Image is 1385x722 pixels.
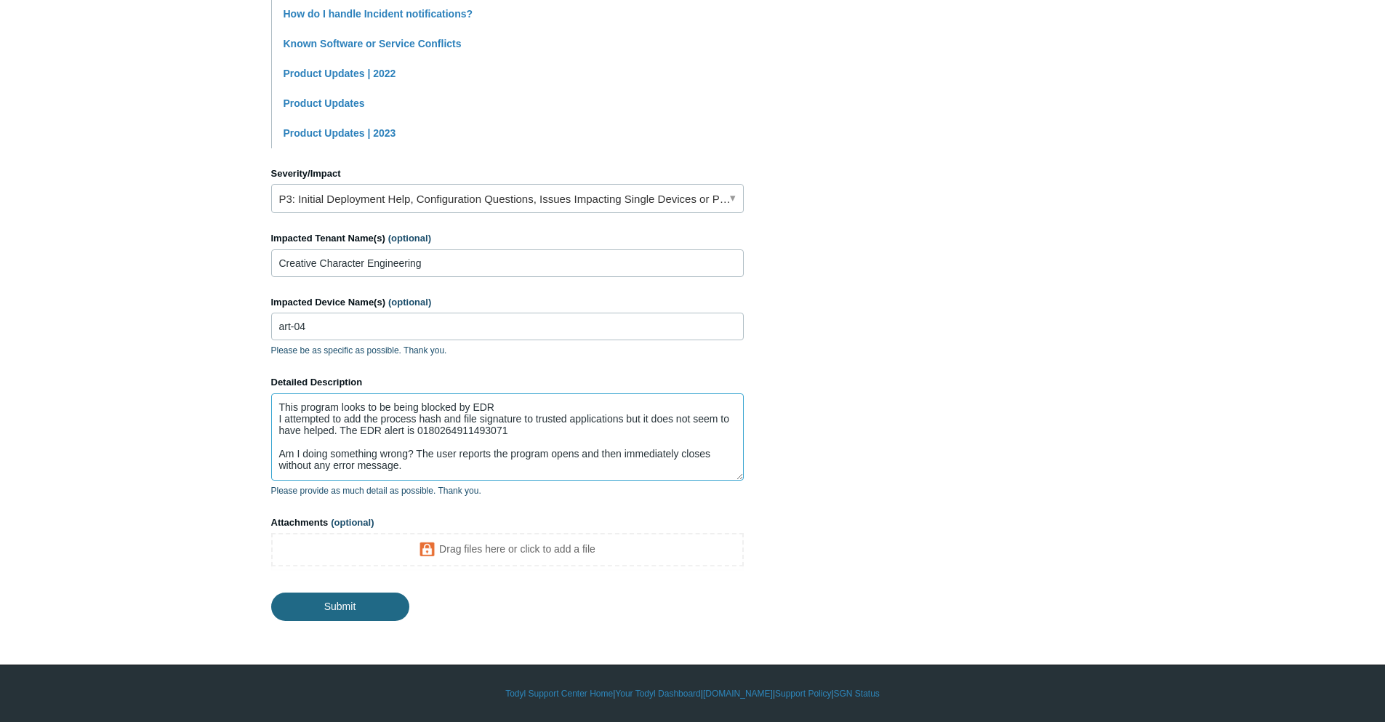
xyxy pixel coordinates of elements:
label: Impacted Tenant Name(s) [271,231,744,246]
a: P3: Initial Deployment Help, Configuration Questions, Issues Impacting Single Devices or Past Out... [271,184,744,213]
span: (optional) [331,517,374,528]
a: Product Updates | 2023 [284,127,396,139]
a: SGN Status [834,687,880,700]
a: Your Todyl Dashboard [615,687,700,700]
a: Support Policy [775,687,831,700]
div: | | | | [271,687,1115,700]
span: (optional) [388,233,431,244]
a: Known Software or Service Conflicts [284,38,462,49]
label: Attachments [271,516,744,530]
a: Product Updates [284,97,365,109]
p: Please provide as much detail as possible. Thank you. [271,484,744,497]
label: Impacted Device Name(s) [271,295,744,310]
label: Severity/Impact [271,167,744,181]
a: [DOMAIN_NAME] [703,687,773,700]
label: Detailed Description [271,375,744,390]
a: Todyl Support Center Home [505,687,613,700]
a: How do I handle Incident notifications? [284,8,473,20]
span: (optional) [388,297,431,308]
a: Product Updates | 2022 [284,68,396,79]
p: Please be as specific as possible. Thank you. [271,344,744,357]
input: Submit [271,593,409,620]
